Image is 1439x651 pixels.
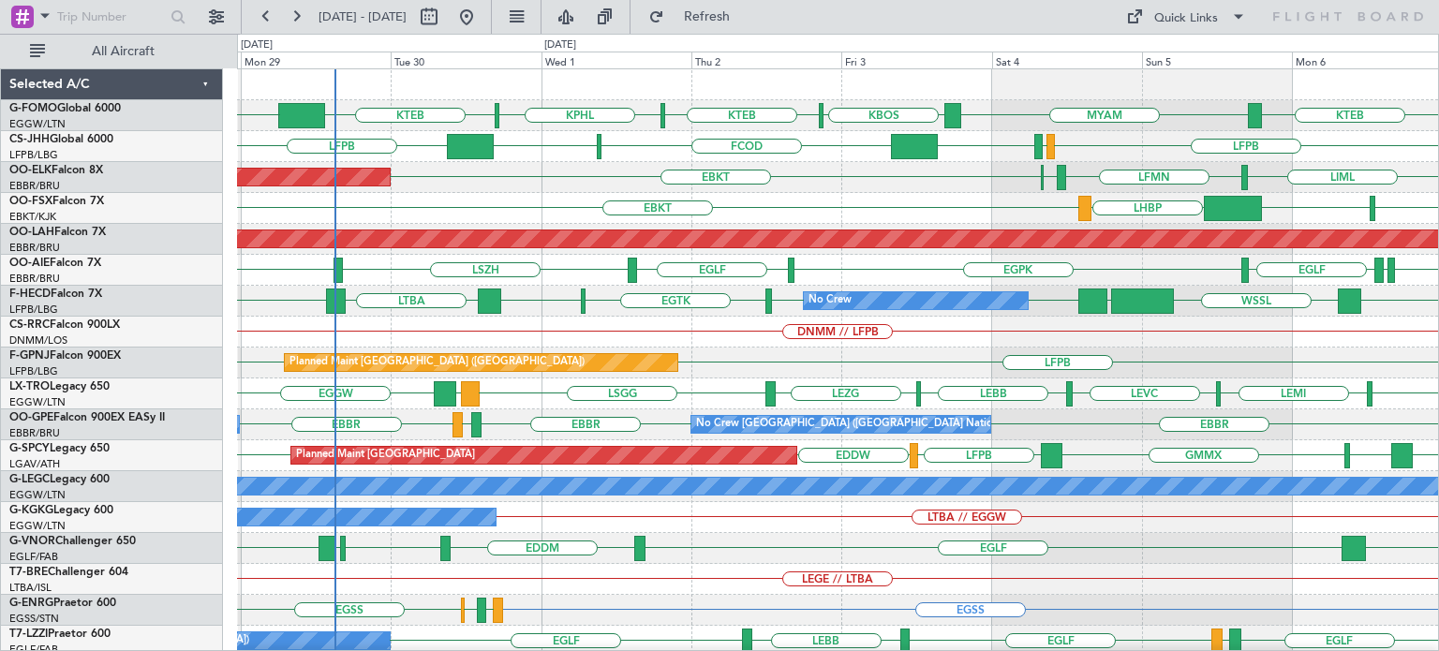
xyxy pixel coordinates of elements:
a: OO-ELKFalcon 8X [9,165,103,176]
a: CS-JHHGlobal 6000 [9,134,113,145]
a: EBBR/BRU [9,179,60,193]
div: [DATE] [544,37,576,53]
a: DNMM/LOS [9,333,67,348]
div: No Crew [GEOGRAPHIC_DATA] ([GEOGRAPHIC_DATA] National) [696,410,1010,438]
a: T7-LZZIPraetor 600 [9,629,111,640]
button: Refresh [640,2,752,32]
span: G-VNOR [9,536,55,547]
input: Trip Number [57,3,165,31]
span: T7-BRE [9,567,48,578]
span: CS-RRC [9,319,50,331]
div: Mon 29 [241,52,391,68]
span: [DATE] - [DATE] [319,8,407,25]
a: G-ENRGPraetor 600 [9,598,116,609]
a: EGGW/LTN [9,488,66,502]
div: Quick Links [1154,9,1218,28]
a: EBBR/BRU [9,426,60,440]
a: OO-GPEFalcon 900EX EASy II [9,412,165,423]
a: OO-FSXFalcon 7X [9,196,104,207]
a: LFPB/LBG [9,148,58,162]
span: All Aircraft [49,45,198,58]
span: G-SPCY [9,443,50,454]
a: OO-AIEFalcon 7X [9,258,101,269]
span: Refresh [668,10,747,23]
span: OO-LAH [9,227,54,238]
span: F-GPNJ [9,350,50,362]
span: LX-TRO [9,381,50,392]
a: G-VNORChallenger 650 [9,536,136,547]
a: CS-RRCFalcon 900LX [9,319,120,331]
a: LX-TROLegacy 650 [9,381,110,392]
div: Planned Maint [GEOGRAPHIC_DATA] ([GEOGRAPHIC_DATA]) [289,348,585,377]
span: G-FOMO [9,103,57,114]
a: EBKT/KJK [9,210,56,224]
div: Sat 4 [992,52,1142,68]
span: OO-AIE [9,258,50,269]
a: EGGW/LTN [9,395,66,409]
span: OO-ELK [9,165,52,176]
a: G-FOMOGlobal 6000 [9,103,121,114]
a: EBBR/BRU [9,272,60,286]
a: LGAV/ATH [9,457,60,471]
a: T7-BREChallenger 604 [9,567,128,578]
span: F-HECD [9,289,51,300]
a: LFPB/LBG [9,364,58,378]
a: EBBR/BRU [9,241,60,255]
div: [DATE] [241,37,273,53]
button: All Aircraft [21,37,203,67]
div: Thu 2 [691,52,841,68]
a: LFPB/LBG [9,303,58,317]
span: CS-JHH [9,134,50,145]
span: T7-LZZI [9,629,48,640]
a: EGLF/FAB [9,550,58,564]
div: Tue 30 [391,52,541,68]
a: EGSS/STN [9,612,59,626]
a: F-GPNJFalcon 900EX [9,350,121,362]
a: G-SPCYLegacy 650 [9,443,110,454]
a: G-LEGCLegacy 600 [9,474,110,485]
div: Planned Maint [GEOGRAPHIC_DATA] [296,441,475,469]
span: G-KGKG [9,505,53,516]
button: Quick Links [1117,2,1255,32]
span: G-ENRG [9,598,53,609]
a: LTBA/ISL [9,581,52,595]
a: EGGW/LTN [9,117,66,131]
span: OO-GPE [9,412,53,423]
span: G-LEGC [9,474,50,485]
a: OO-LAHFalcon 7X [9,227,106,238]
a: G-KGKGLegacy 600 [9,505,113,516]
div: Wed 1 [541,52,691,68]
span: OO-FSX [9,196,52,207]
a: EGGW/LTN [9,519,66,533]
div: Sun 5 [1142,52,1292,68]
div: Fri 3 [841,52,991,68]
div: No Crew [809,287,852,315]
a: F-HECDFalcon 7X [9,289,102,300]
